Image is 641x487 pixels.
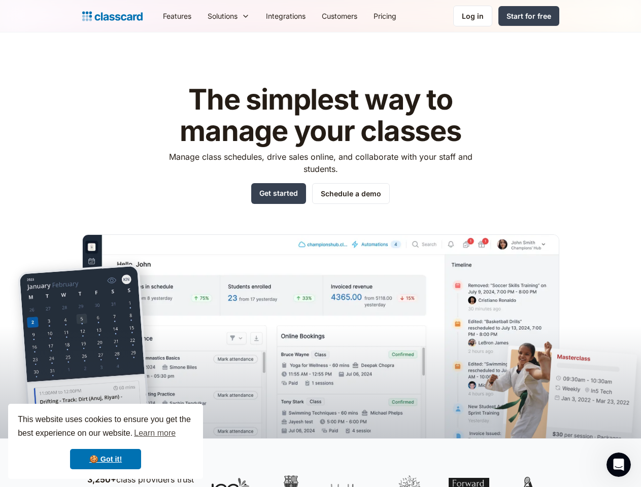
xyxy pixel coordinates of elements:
a: Integrations [258,5,314,27]
a: dismiss cookie message [70,449,141,469]
strong: 3,250+ [87,474,116,484]
div: Solutions [199,5,258,27]
div: Log in [462,11,484,21]
h1: The simplest way to manage your classes [159,84,482,147]
a: home [82,9,143,23]
div: Start for free [507,11,551,21]
a: learn more about cookies [132,426,177,441]
a: Schedule a demo [312,183,390,204]
span: This website uses cookies to ensure you get the best experience on our website. [18,413,193,441]
p: Manage class schedules, drive sales online, and collaborate with your staff and students. [159,151,482,175]
a: Get started [251,183,306,204]
iframe: Intercom live chat [606,453,631,477]
a: Customers [314,5,365,27]
div: Solutions [208,11,238,21]
div: cookieconsent [8,404,203,479]
a: Features [155,5,199,27]
a: Start for free [498,6,559,26]
a: Log in [453,6,492,26]
a: Pricing [365,5,404,27]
